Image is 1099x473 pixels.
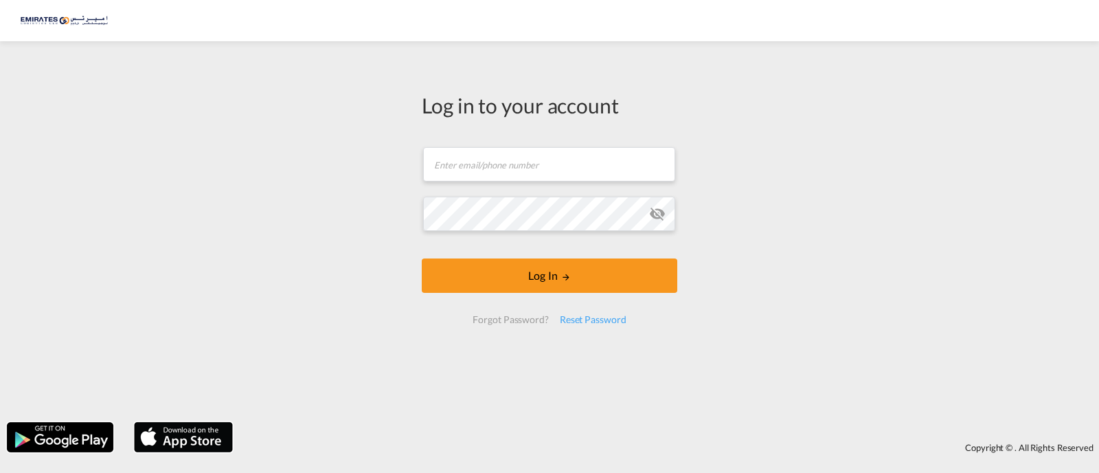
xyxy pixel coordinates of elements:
img: google.png [5,421,115,454]
div: Log in to your account [422,91,677,120]
div: Reset Password [554,307,632,332]
img: apple.png [133,421,234,454]
img: c67187802a5a11ec94275b5db69a26e6.png [21,5,113,36]
div: Forgot Password? [467,307,554,332]
div: Copyright © . All Rights Reserved [240,436,1099,459]
md-icon: icon-eye-off [649,206,666,222]
input: Enter email/phone number [423,147,675,181]
button: LOGIN [422,258,677,293]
